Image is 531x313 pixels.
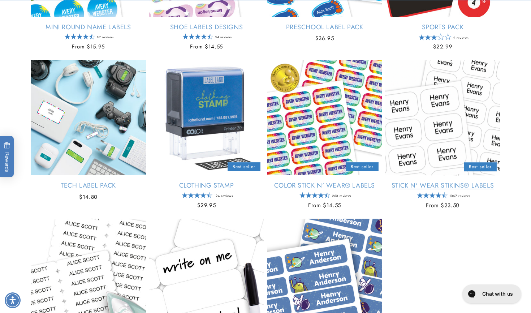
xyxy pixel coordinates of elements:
[267,23,382,31] a: Preschool Label Pack
[6,255,91,277] iframe: Sign Up via Text for Offers
[5,292,21,308] div: Accessibility Menu
[385,23,500,31] a: Sports Pack
[385,181,500,190] a: Stick N' Wear Stikins® Labels
[31,181,146,190] a: Tech Label Pack
[31,23,146,31] a: Mini Round Name Labels
[4,142,10,172] span: Rewards
[149,23,264,31] a: Shoe Labels Designs
[459,282,524,306] iframe: Gorgias live chat messenger
[267,181,382,190] a: Color Stick N' Wear® Labels
[149,181,264,190] a: Clothing Stamp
